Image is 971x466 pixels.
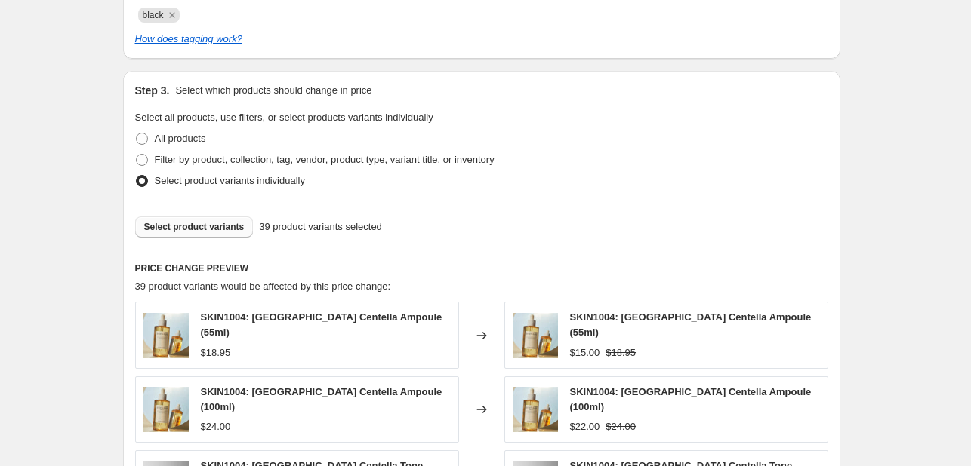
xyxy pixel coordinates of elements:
span: SKIN1004: [GEOGRAPHIC_DATA] Centella Ampoule (100ml) [201,386,442,412]
h6: PRICE CHANGE PREVIEW [135,262,828,274]
img: IMG-2603_80x.webp [143,313,189,358]
span: SKIN1004: [GEOGRAPHIC_DATA] Centella Ampoule (55ml) [570,311,812,338]
span: 39 product variants would be affected by this price change: [135,281,391,292]
img: IMG-2603_80x.webp [513,313,558,358]
button: Select product variants [135,216,254,238]
span: Select all products, use filters, or select products variants individually [135,112,433,123]
strike: $18.95 [606,345,636,360]
img: IMG-2603_80x.webp [513,387,558,432]
h2: Step 3. [135,83,170,98]
div: $15.00 [570,345,600,360]
span: black [143,10,164,20]
span: Select product variants [144,221,245,233]
span: SKIN1004: [GEOGRAPHIC_DATA] Centella Ampoule (100ml) [570,386,812,412]
div: $22.00 [570,419,600,434]
img: IMG-2603_80x.webp [143,387,189,432]
div: $24.00 [201,419,231,434]
span: Filter by product, collection, tag, vendor, product type, variant title, or inventory [155,154,495,165]
p: Select which products should change in price [175,83,371,98]
a: How does tagging work? [135,33,242,44]
span: SKIN1004: [GEOGRAPHIC_DATA] Centella Ampoule (55ml) [201,311,442,338]
span: 39 product variants selected [259,219,382,235]
strike: $24.00 [606,419,636,434]
div: $18.95 [201,345,231,360]
span: All products [155,133,206,144]
button: Remove black [165,8,179,22]
span: Select product variants individually [155,175,305,186]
